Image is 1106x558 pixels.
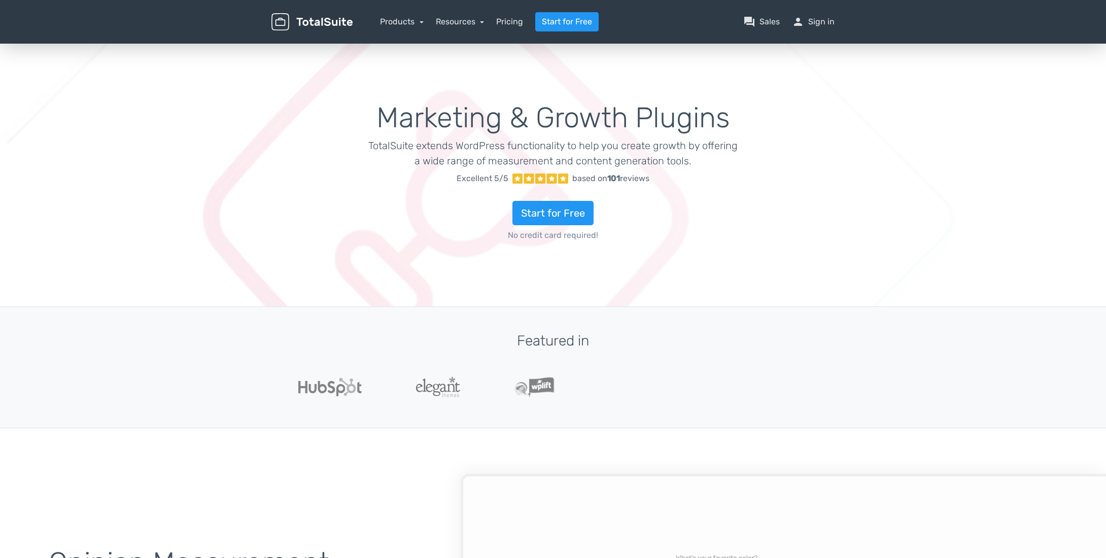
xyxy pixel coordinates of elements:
[496,16,523,28] a: Pricing
[743,16,780,28] a: question_answerSales
[792,16,835,28] a: personSign in
[368,229,738,241] span: No credit card required!
[535,12,599,31] a: Start for Free
[792,16,804,28] span: person
[271,13,353,31] img: TotalSuite for WordPress
[514,377,555,397] img: WPLift
[512,201,594,225] a: Start for Free
[271,333,835,349] h3: Featured in
[368,102,738,134] h1: Marketing & Growth Plugins
[743,16,755,28] span: question_answer
[607,173,620,183] strong: 101
[380,17,424,26] a: Products
[368,138,738,168] p: TotalSuite extends WordPress functionality to help you create growth by offering a wide range of ...
[368,168,738,189] a: Excellent 5/5 based on101reviews
[572,172,649,185] div: based on reviews
[436,17,485,26] a: Resources
[416,377,460,397] img: ElegantThemes
[298,378,362,396] img: Hubspot
[457,172,508,185] span: Excellent 5/5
